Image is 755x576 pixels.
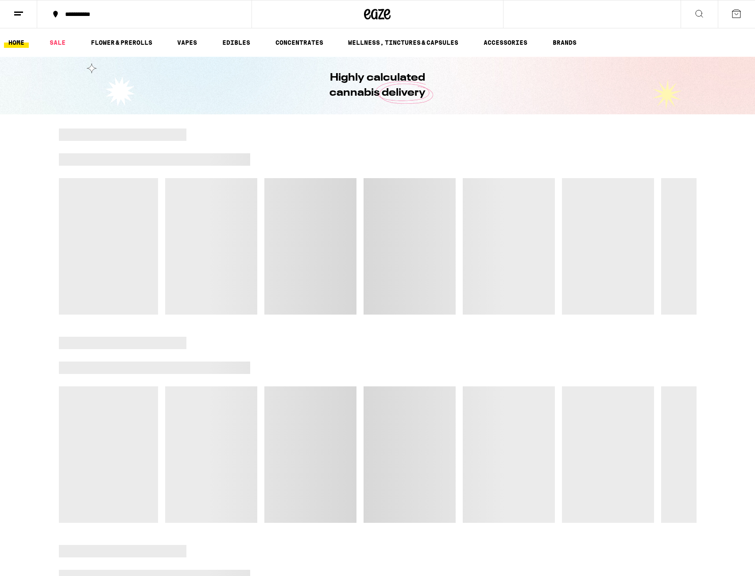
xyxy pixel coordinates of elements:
a: HOME [4,37,29,48]
a: VAPES [173,37,201,48]
a: CONCENTRATES [271,37,328,48]
a: ACCESSORIES [479,37,532,48]
a: SALE [45,37,70,48]
h1: Highly calculated cannabis delivery [305,70,451,101]
a: EDIBLES [218,37,255,48]
a: WELLNESS, TINCTURES & CAPSULES [344,37,463,48]
a: BRANDS [548,37,581,48]
a: FLOWER & PREROLLS [86,37,157,48]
